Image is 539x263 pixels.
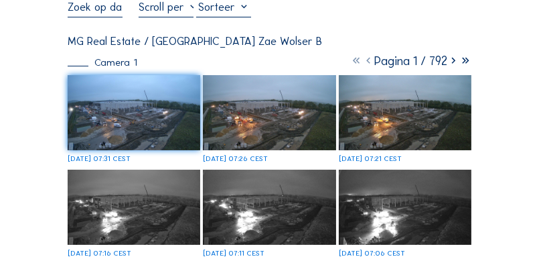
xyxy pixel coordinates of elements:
div: [DATE] 07:21 CEST [339,156,402,163]
div: [DATE] 07:26 CEST [203,156,268,163]
img: image_53666948 [339,170,471,245]
div: MG Real Estate / [GEOGRAPHIC_DATA] Zae Wolser B [68,36,322,47]
img: image_53667252 [68,170,200,245]
div: Camera 1 [68,57,137,67]
img: image_53667548 [203,75,335,150]
img: image_53667400 [339,75,471,150]
img: image_53667668 [68,75,200,150]
span: Pagina 1 / 792 [374,54,447,68]
div: [DATE] 07:31 CEST [68,156,131,163]
img: image_53667099 [203,170,335,245]
div: [DATE] 07:16 CEST [68,250,131,258]
div: [DATE] 07:11 CEST [203,250,264,258]
div: [DATE] 07:06 CEST [339,250,405,258]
